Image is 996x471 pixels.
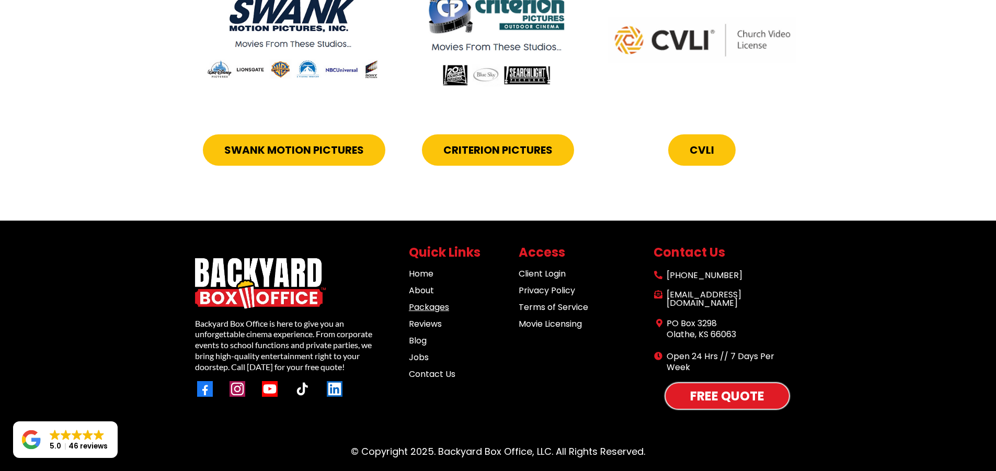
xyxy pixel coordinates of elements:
p: Open 24 Hrs // 7 Days Per Week [667,351,791,373]
p: Backyard Box Office is here to give you an unforgettable cinema experience. From corporate events... [195,318,385,373]
a: Youtube [254,373,286,405]
span: Criterion Pictures [443,142,553,158]
img: social media icon [327,381,342,397]
img: social media icon [230,381,245,397]
a: Packages [409,301,449,313]
h1: Contact Us [654,244,802,260]
h2: © Copyright 2025. Backyard Box Office, LLC. All Rights Reserved. [195,445,802,457]
a: Terms of Service [519,301,588,313]
a: Privacy Policy [519,284,575,296]
span: Free Quote [690,387,764,405]
img: social media icon [294,381,310,397]
h1: Quick Links [409,244,496,260]
p: PO Box 3298 Olathe, KS 66063 [667,318,791,340]
a: Free Quote [666,383,789,409]
a: [PHONE_NUMBER] [667,269,742,281]
span: Swank Motion Pictures [224,142,364,158]
a: Criterion Pictures [422,134,574,166]
a: Jobs [409,351,429,363]
a: Contact Us [409,368,455,380]
a: [EMAIL_ADDRESS][DOMAIN_NAME] [667,289,741,309]
a: Home [409,268,433,280]
a: LinkedIn [318,373,351,405]
span: CVLI [690,142,714,158]
a: Reviews [409,318,442,330]
a: Blog [409,335,427,347]
a: Facebook [189,373,221,405]
a: Client Login [519,268,566,280]
a: Swank Motion Pictures [203,134,385,166]
h1: Access [519,244,648,260]
a: CVLI [668,134,736,166]
a: Close GoogleGoogleGoogleGoogleGoogle 5.046 reviews [13,421,118,458]
a: Instagram [221,373,254,405]
a: About [409,284,434,296]
a: TikTok [286,373,318,405]
img: social media icon [197,381,213,397]
a: Movie Licensing [519,318,582,330]
img: social media icon [262,381,278,397]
